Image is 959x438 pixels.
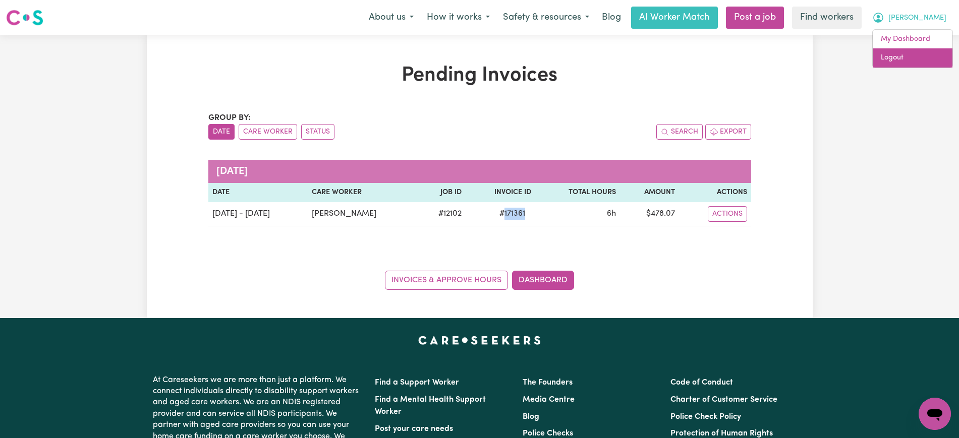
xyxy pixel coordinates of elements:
a: Police Checks [523,429,573,437]
a: Charter of Customer Service [670,396,777,404]
button: About us [362,7,420,28]
iframe: Button to launch messaging window [919,398,951,430]
a: Find a Mental Health Support Worker [375,396,486,416]
td: $ 478.07 [620,202,679,226]
span: Group by: [208,114,251,122]
a: Police Check Policy [670,413,741,421]
td: [PERSON_NAME] [308,202,418,226]
th: Care Worker [308,183,418,202]
a: Invoices & Approve Hours [385,271,508,290]
th: Invoice ID [466,183,535,202]
a: Media Centre [523,396,575,404]
div: My Account [872,29,953,68]
button: sort invoices by date [208,124,235,140]
button: Safety & resources [496,7,596,28]
th: Date [208,183,308,202]
a: Blog [523,413,539,421]
a: My Dashboard [873,30,952,49]
button: Actions [708,206,747,222]
a: Find a Support Worker [375,379,459,387]
button: sort invoices by paid status [301,124,334,140]
a: Code of Conduct [670,379,733,387]
img: Careseekers logo [6,9,43,27]
td: # 12102 [418,202,466,226]
a: The Founders [523,379,573,387]
a: Logout [873,48,952,68]
a: Post a job [726,7,784,29]
a: Careseekers logo [6,6,43,29]
a: Blog [596,7,627,29]
a: AI Worker Match [631,7,718,29]
a: Find workers [792,7,862,29]
th: Job ID [418,183,466,202]
button: Search [656,124,703,140]
button: How it works [420,7,496,28]
span: # 171361 [493,208,531,220]
th: Amount [620,183,679,202]
th: Total Hours [535,183,619,202]
button: My Account [866,7,953,28]
a: Careseekers home page [418,336,541,344]
h1: Pending Invoices [208,64,751,88]
a: Protection of Human Rights [670,429,773,437]
span: [PERSON_NAME] [888,13,946,24]
span: 6 hours [607,210,616,218]
a: Dashboard [512,271,574,290]
a: Post your care needs [375,425,453,433]
button: Export [705,124,751,140]
th: Actions [679,183,751,202]
button: sort invoices by care worker [239,124,297,140]
td: [DATE] - [DATE] [208,202,308,226]
caption: [DATE] [208,160,751,183]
